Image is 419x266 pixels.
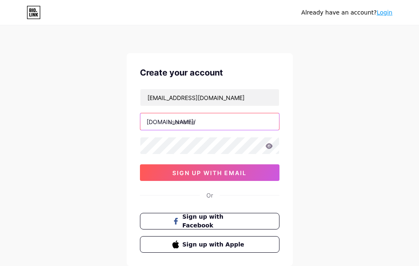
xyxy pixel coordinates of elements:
div: [DOMAIN_NAME]/ [147,117,196,126]
input: username [140,113,279,130]
div: Or [206,191,213,200]
span: sign up with email [172,169,247,176]
button: sign up with email [140,164,279,181]
button: Sign up with Apple [140,236,279,253]
div: Already have an account? [301,8,392,17]
span: Sign up with Apple [182,240,247,249]
input: Email [140,89,279,106]
div: Create your account [140,66,279,79]
button: Sign up with Facebook [140,213,279,229]
span: Sign up with Facebook [182,212,247,230]
a: Login [377,9,392,16]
